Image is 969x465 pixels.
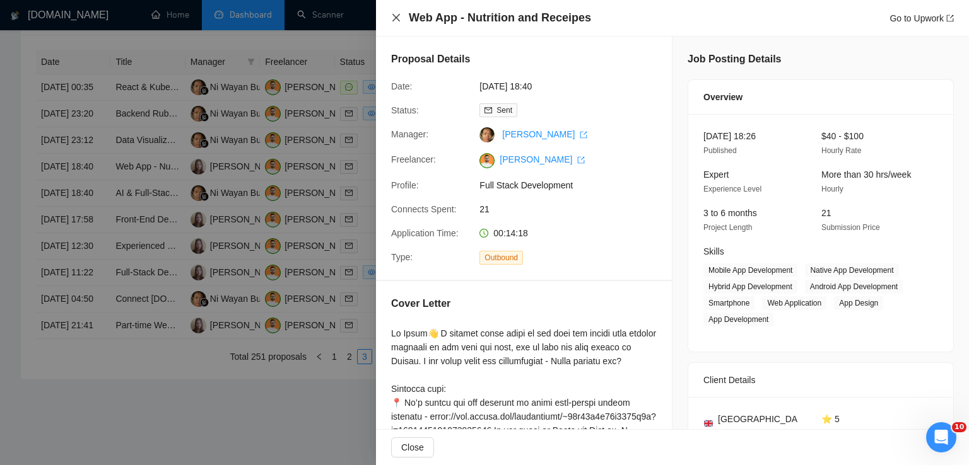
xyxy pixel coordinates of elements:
a: [PERSON_NAME] export [502,129,587,139]
span: Full Stack Development [479,178,669,192]
span: 00:14:18 [493,228,528,238]
span: [DATE] 18:26 [703,131,756,141]
img: 🇬🇧 [704,419,713,428]
span: Experience Level [703,185,761,193]
span: Hourly Rate [821,146,861,155]
span: Manager: [391,129,428,139]
a: Go to Upworkexport [890,13,954,23]
span: clock-circle [479,229,488,238]
span: Hourly [821,185,843,193]
span: Connects Spent: [391,204,457,214]
span: export [580,131,587,139]
h4: Web App - Nutrition and Receipes [409,10,591,26]
span: [DATE] 18:40 [479,79,669,93]
span: Type: [391,252,413,262]
span: Hybrid App Development [703,280,797,294]
h5: Job Posting Details [688,52,781,67]
span: Application Time: [391,228,459,238]
span: 3 to 6 months [703,208,757,218]
h5: Cover Letter [391,296,450,311]
span: Expert [703,169,729,180]
span: 21 [479,202,669,216]
img: c1NLmzrk-0pBZjOo1nLSJnOz0itNHKTdmMHAt8VIsLFzaWqqsJDJtcFyV3OYvrqgu3 [479,153,495,168]
div: Client Details [703,363,938,397]
span: Submission Price [821,223,880,232]
span: More than 30 hrs/week [821,169,911,180]
span: Sent [496,106,512,115]
span: ⭐ 5 [821,414,840,424]
span: Mobile App Development [703,263,797,277]
span: 21 [821,208,831,218]
a: [PERSON_NAME] export [500,154,585,164]
span: Web Application [762,296,826,310]
span: Smartphone [703,296,755,310]
span: App Design [834,296,883,310]
span: Overview [703,90,743,104]
span: Android App Development [805,280,903,294]
span: Outbound [479,251,523,265]
span: Profile: [391,180,419,190]
span: Close [401,440,424,454]
span: export [946,14,954,22]
span: App Development [703,313,773,326]
span: 10 [952,422,966,432]
span: Date: [391,81,412,91]
span: Project Length [703,223,752,232]
span: Status: [391,105,419,115]
span: Native App Development [805,263,898,277]
span: Freelancer: [391,154,436,164]
span: [GEOGRAPHIC_DATA] [718,412,801,440]
span: export [577,156,585,164]
span: mail [484,106,492,114]
span: close [391,13,401,23]
button: Close [391,13,401,23]
span: Published [703,146,737,155]
button: Close [391,437,434,457]
span: Skills [703,246,724,256]
iframe: Intercom live chat [926,422,956,452]
h5: Proposal Details [391,52,470,67]
span: $40 - $100 [821,131,864,141]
